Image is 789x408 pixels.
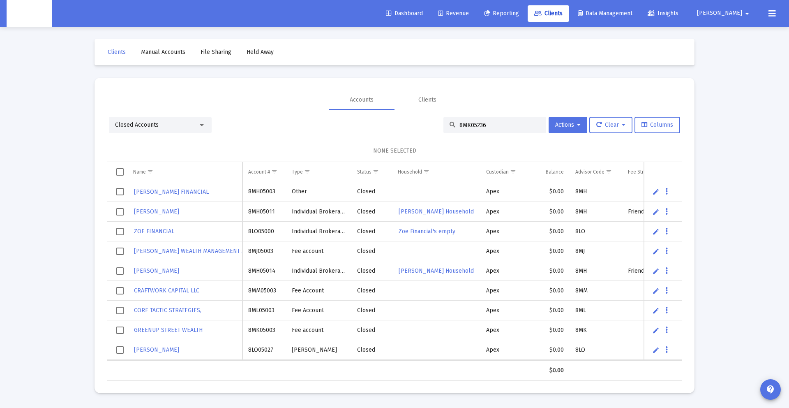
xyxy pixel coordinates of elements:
[379,5,429,22] a: Dashboard
[622,202,707,222] td: Friends and Family Discount
[286,222,351,241] td: Individual Brokerage
[134,327,203,334] span: GREENUP STREET WEALTH
[286,301,351,320] td: Fee Account
[570,241,622,261] td: 8MJ
[571,5,639,22] a: Data Management
[286,202,351,222] td: Individual Brokerage
[528,5,569,22] a: Clients
[589,117,632,133] button: Clear
[242,182,286,202] td: 8MH05003
[697,10,742,17] span: [PERSON_NAME]
[133,186,210,198] a: [PERSON_NAME] FINANCIAL
[351,162,392,182] td: Column Status
[531,281,570,301] td: $0.00
[286,340,351,360] td: [PERSON_NAME]
[531,162,570,182] td: Column Balance
[116,248,124,255] div: Select row
[242,320,286,340] td: 8MK05003
[652,208,660,216] a: Edit
[546,169,564,175] div: Balance
[622,261,707,281] td: Friends and Family Discount
[531,320,570,340] td: $0.00
[107,162,682,381] div: Data grid
[652,346,660,354] a: Edit
[134,307,201,314] span: CORE TACTIC STRATEGIES,
[286,360,351,380] td: Individual Brokerage
[373,169,379,175] span: Show filter options for column 'Status'
[648,10,678,17] span: Insights
[423,169,429,175] span: Show filter options for column 'Household'
[113,147,676,155] div: NONE SELECTED
[247,49,274,56] span: Held Away
[116,228,124,235] div: Select row
[480,301,531,320] td: Apex
[357,287,386,295] div: Closed
[531,182,570,202] td: $0.00
[108,49,126,56] span: Clients
[531,202,570,222] td: $0.00
[652,327,660,334] a: Edit
[480,241,531,261] td: Apex
[531,301,570,320] td: $0.00
[134,248,253,255] span: [PERSON_NAME] WEALTH MANAGEMENT AND
[641,121,673,128] span: Columns
[134,44,192,60] a: Manual Accounts
[242,360,286,380] td: 8LO05025
[350,96,374,104] div: Accounts
[240,44,280,60] a: Held Away
[399,267,474,274] span: [PERSON_NAME] Household
[575,169,604,175] div: Advisor Code
[570,162,622,182] td: Column Advisor Code
[480,281,531,301] td: Apex
[431,5,475,22] a: Revenue
[392,162,480,182] td: Column Household
[386,10,423,17] span: Dashboard
[480,222,531,241] td: Apex
[578,10,632,17] span: Data Management
[357,208,386,216] div: Closed
[116,327,124,334] div: Select row
[127,162,242,182] td: Column Name
[116,208,124,216] div: Select row
[596,121,625,128] span: Clear
[134,287,199,294] span: CRAFTWORK CAPITAL LLC
[242,202,286,222] td: 8MH05011
[510,169,516,175] span: Show filter options for column 'Custodian'
[652,287,660,294] a: Edit
[399,228,455,235] span: Zoe Financial's empty
[531,360,570,380] td: $0.00
[570,222,622,241] td: 8LO
[286,261,351,281] td: Individual Brokerage
[357,169,371,175] div: Status
[133,225,175,237] a: ZOE FINANCIAL
[652,267,660,275] a: Edit
[652,188,660,195] a: Edit
[133,324,203,336] a: GREENUP STREET WEALTH
[534,10,563,17] span: Clients
[531,222,570,241] td: $0.00
[242,301,286,320] td: 8ML05003
[116,346,124,354] div: Select row
[271,169,277,175] span: Show filter options for column 'Account #'
[242,340,286,360] td: 8LO05027
[357,326,386,334] div: Closed
[134,267,179,274] span: [PERSON_NAME]
[248,169,270,175] div: Account #
[134,228,174,235] span: ZOE FINANCIAL
[536,366,564,375] div: $0.00
[286,241,351,261] td: Fee account
[357,346,386,354] div: Closed
[480,340,531,360] td: Apex
[555,121,581,128] span: Actions
[134,188,209,195] span: [PERSON_NAME] FINANCIAL
[480,320,531,340] td: Apex
[242,222,286,241] td: 8LO05000
[641,5,685,22] a: Insights
[242,281,286,301] td: 8MM05003
[116,307,124,314] div: Select row
[116,287,124,294] div: Select row
[133,206,180,218] a: [PERSON_NAME]
[570,261,622,281] td: 8MH
[570,182,622,202] td: 8MH
[134,208,179,215] span: [PERSON_NAME]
